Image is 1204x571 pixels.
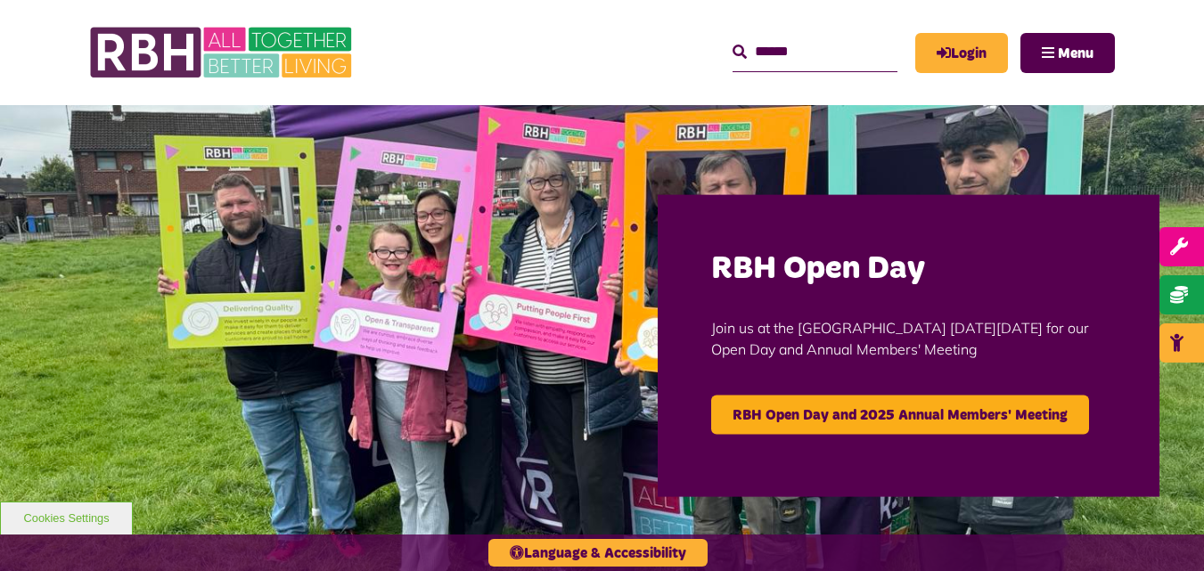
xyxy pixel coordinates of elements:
[711,395,1089,434] a: RBH Open Day and 2025 Annual Members' Meeting
[488,539,708,567] button: Language & Accessibility
[1020,33,1115,73] button: Navigation
[89,18,356,87] img: RBH
[915,33,1008,73] a: MyRBH
[1058,46,1093,61] span: Menu
[711,290,1106,386] p: Join us at the [GEOGRAPHIC_DATA] [DATE][DATE] for our Open Day and Annual Members' Meeting
[711,248,1106,290] h2: RBH Open Day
